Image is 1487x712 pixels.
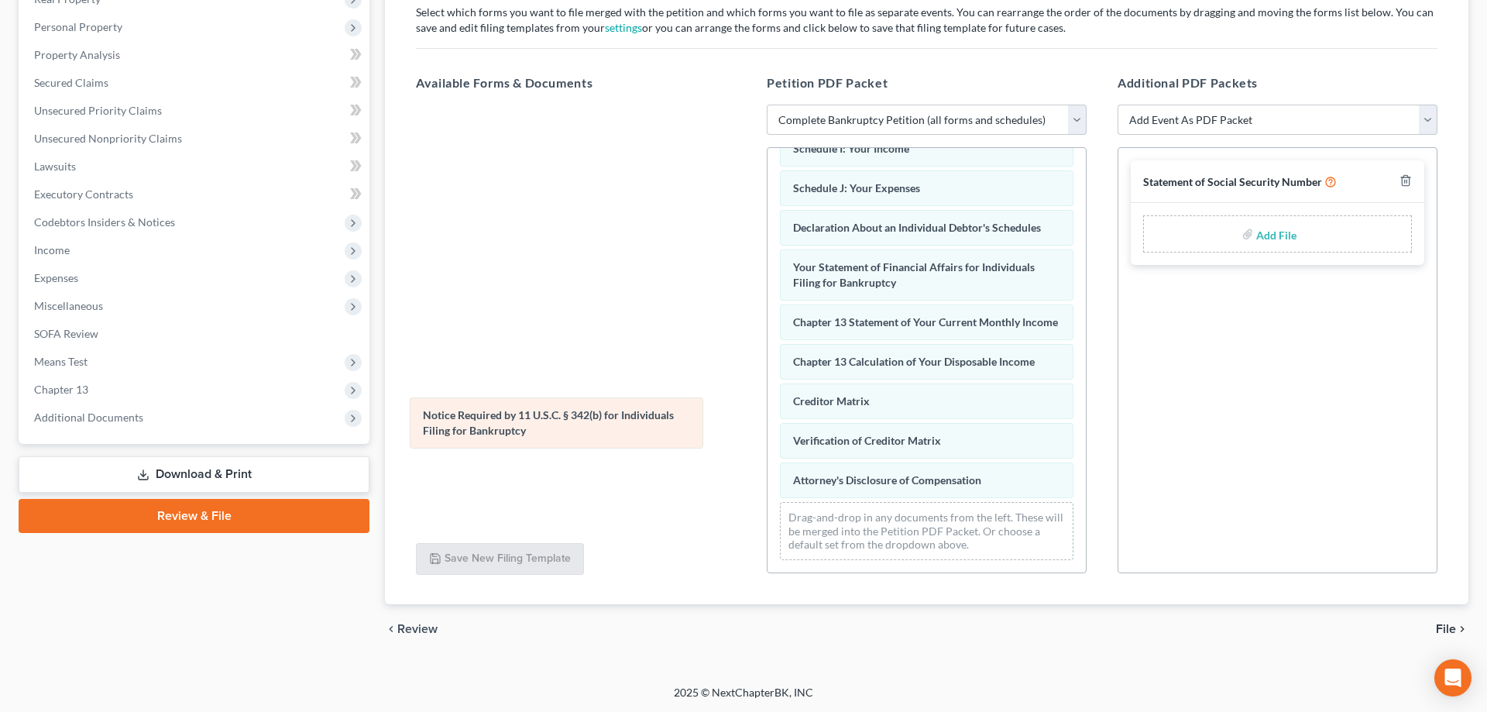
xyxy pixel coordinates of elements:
[34,187,133,201] span: Executory Contracts
[385,623,453,635] button: chevron_left Review
[34,327,98,340] span: SOFA Review
[423,408,674,437] span: Notice Required by 11 U.S.C. § 342(b) for Individuals Filing for Bankruptcy
[22,69,369,97] a: Secured Claims
[793,473,981,487] span: Attorney's Disclosure of Compensation
[34,411,143,424] span: Additional Documents
[34,20,122,33] span: Personal Property
[34,271,78,284] span: Expenses
[605,21,642,34] a: settings
[1434,659,1472,697] div: Open Intercom Messenger
[34,104,162,117] span: Unsecured Priority Claims
[1118,74,1437,92] h5: Additional PDF Packets
[385,623,397,635] i: chevron_left
[22,97,369,125] a: Unsecured Priority Claims
[34,355,88,368] span: Means Test
[34,48,120,61] span: Property Analysis
[1456,623,1468,635] i: chevron_right
[416,74,736,92] h5: Available Forms & Documents
[793,142,909,155] span: Schedule I: Your Income
[34,215,175,229] span: Codebtors Insiders & Notices
[22,125,369,153] a: Unsecured Nonpriority Claims
[416,5,1437,36] p: Select which forms you want to file merged with the petition and which forms you want to file as ...
[34,299,103,312] span: Miscellaneous
[780,502,1073,560] div: Drag-and-drop in any documents from the left. These will be merged into the Petition PDF Packet. ...
[793,355,1035,368] span: Chapter 13 Calculation of Your Disposable Income
[34,76,108,89] span: Secured Claims
[34,243,70,256] span: Income
[22,320,369,348] a: SOFA Review
[34,383,88,396] span: Chapter 13
[793,221,1041,234] span: Declaration About an Individual Debtor's Schedules
[793,181,920,194] span: Schedule J: Your Expenses
[793,260,1035,289] span: Your Statement of Financial Affairs for Individuals Filing for Bankruptcy
[19,499,369,533] a: Review & File
[1436,623,1456,635] span: File
[34,160,76,173] span: Lawsuits
[793,434,941,447] span: Verification of Creditor Matrix
[793,315,1058,328] span: Chapter 13 Statement of Your Current Monthly Income
[34,132,182,145] span: Unsecured Nonpriority Claims
[397,623,438,635] span: Review
[1143,175,1322,188] span: Statement of Social Security Number
[22,153,369,181] a: Lawsuits
[416,543,584,576] button: Save New Filing Template
[767,75,888,90] span: Petition PDF Packet
[22,41,369,69] a: Property Analysis
[22,181,369,208] a: Executory Contracts
[19,456,369,493] a: Download & Print
[793,394,870,408] span: Creditor Matrix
